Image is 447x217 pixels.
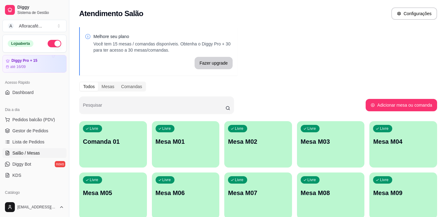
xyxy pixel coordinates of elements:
[162,126,171,131] p: Livre
[90,177,98,182] p: Livre
[162,177,171,182] p: Livre
[228,189,288,197] p: Mesa M07
[2,87,67,97] a: Dashboard
[79,9,143,19] h2: Atendimento Salão
[2,137,67,147] a: Lista de Pedidos
[12,172,21,178] span: KDS
[307,126,316,131] p: Livre
[12,139,45,145] span: Lista de Pedidos
[156,137,216,146] p: Mesa M01
[83,104,226,111] input: Pesquisar
[80,82,98,91] div: Todos
[380,126,389,131] p: Livre
[373,189,433,197] p: Mesa M09
[2,170,67,180] a: KDS
[301,189,361,197] p: Mesa M08
[12,117,55,123] span: Pedidos balcão (PDV)
[156,189,216,197] p: Mesa M06
[235,126,243,131] p: Livre
[17,205,57,210] span: [EMAIL_ADDRESS][DOMAIN_NAME]
[12,150,40,156] span: Salão / Mesas
[93,33,233,40] p: Melhore seu plano
[380,177,389,182] p: Livre
[2,126,67,136] a: Gestor de Pedidos
[12,89,34,96] span: Dashboard
[391,7,437,20] button: Configurações
[17,10,64,15] span: Sistema de Gestão
[8,40,33,47] div: Loja aberta
[83,137,143,146] p: Comanda 01
[2,200,67,215] button: [EMAIL_ADDRESS][DOMAIN_NAME]
[366,99,437,111] button: Adicionar mesa ou comanda
[48,40,61,47] button: Alterar Status
[17,5,64,10] span: Diggy
[12,128,48,134] span: Gestor de Pedidos
[2,105,67,115] div: Dia a dia
[373,137,433,146] p: Mesa M04
[10,64,26,69] article: até 16/09
[228,137,288,146] p: Mesa M02
[2,115,67,125] button: Pedidos balcão (PDV)
[8,23,14,29] span: A
[90,126,98,131] p: Livre
[307,177,316,182] p: Livre
[235,177,243,182] p: Livre
[118,82,146,91] div: Comandas
[93,41,233,53] p: Você tem 15 mesas / comandas disponíveis. Obtenha o Diggy Pro + 30 para ter acesso a 30 mesas/com...
[79,121,147,168] button: LivreComanda 01
[2,148,67,158] a: Salão / Mesas
[12,161,31,167] span: Diggy Bot
[301,137,361,146] p: Mesa M03
[11,58,37,63] article: Diggy Pro + 15
[2,78,67,87] div: Acesso Rápido
[195,57,233,69] button: Fazer upgrade
[297,121,365,168] button: LivreMesa M03
[2,20,67,32] button: Select a team
[83,189,143,197] p: Mesa M05
[19,23,42,29] div: Afloracafé ...
[152,121,220,168] button: LivreMesa M01
[2,159,67,169] a: Diggy Botnovo
[224,121,292,168] button: LivreMesa M02
[2,188,67,198] div: Catálogo
[2,55,67,73] a: Diggy Pro + 15até 16/09
[369,121,437,168] button: LivreMesa M04
[2,2,67,17] a: DiggySistema de Gestão
[98,82,118,91] div: Mesas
